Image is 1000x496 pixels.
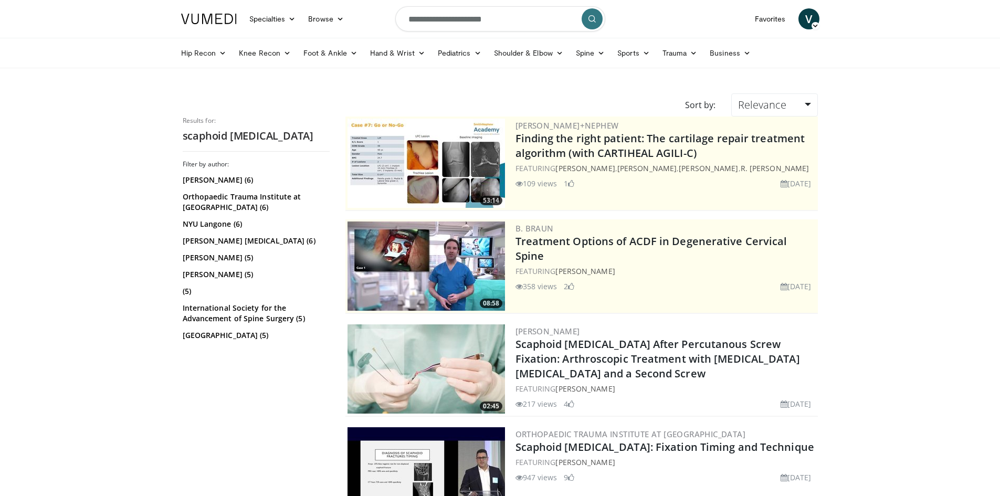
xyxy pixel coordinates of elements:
[183,160,330,168] h3: Filter by author:
[480,402,502,411] span: 02:45
[515,178,557,189] li: 109 views
[781,472,812,483] li: [DATE]
[348,119,505,208] a: 53:14
[515,223,554,234] a: B. Braun
[175,43,233,64] a: Hip Recon
[348,324,505,414] a: 02:45
[515,429,746,439] a: Orthopaedic Trauma Institute at [GEOGRAPHIC_DATA]
[564,178,574,189] li: 1
[555,384,615,394] a: [PERSON_NAME]
[488,43,570,64] a: Shoulder & Elbow
[364,43,431,64] a: Hand & Wrist
[564,281,574,292] li: 2
[515,120,619,131] a: [PERSON_NAME]+Nephew
[183,129,330,143] h2: scaphoid [MEDICAL_DATA]
[297,43,364,64] a: Foot & Ankle
[515,383,816,394] div: FEATURING
[348,221,505,311] img: 009a77ed-cfd7-46ce-89c5-e6e5196774e0.300x170_q85_crop-smart_upscale.jpg
[515,131,805,160] a: Finding the right patient: The cartilage repair treatment algorithm (with CARTIHEAL AGILI-C)
[515,234,787,263] a: Treatment Options of ACDF in Degenerative Cervical Spine
[515,266,816,277] div: FEATURING
[798,8,819,29] a: V
[617,163,677,173] a: [PERSON_NAME]
[555,266,615,276] a: [PERSON_NAME]
[679,163,738,173] a: [PERSON_NAME]
[183,286,327,297] a: (5)
[781,178,812,189] li: [DATE]
[348,119,505,208] img: 2894c166-06ea-43da-b75e-3312627dae3b.300x170_q85_crop-smart_upscale.jpg
[703,43,757,64] a: Business
[183,303,327,324] a: International Society for the Advancement of Spine Surgery (5)
[515,472,557,483] li: 947 views
[570,43,611,64] a: Spine
[395,6,605,31] input: Search topics, interventions
[181,14,237,24] img: VuMedi Logo
[515,326,580,336] a: [PERSON_NAME]
[656,43,704,64] a: Trauma
[731,93,817,117] a: Relevance
[243,8,302,29] a: Specialties
[183,175,327,185] a: [PERSON_NAME] (6)
[564,472,574,483] li: 9
[431,43,488,64] a: Pediatrics
[480,299,502,308] span: 08:58
[611,43,656,64] a: Sports
[348,221,505,311] a: 08:58
[515,163,816,174] div: FEATURING , , ,
[738,98,786,112] span: Relevance
[677,93,723,117] div: Sort by:
[183,117,330,125] p: Results for:
[515,281,557,292] li: 358 views
[183,269,327,280] a: [PERSON_NAME] (5)
[233,43,297,64] a: Knee Recon
[515,457,816,468] div: FEATURING
[183,236,327,246] a: [PERSON_NAME] [MEDICAL_DATA] (6)
[183,219,327,229] a: NYU Langone (6)
[564,398,574,409] li: 4
[183,252,327,263] a: [PERSON_NAME] (5)
[781,398,812,409] li: [DATE]
[555,457,615,467] a: [PERSON_NAME]
[741,163,809,173] a: R. [PERSON_NAME]
[515,398,557,409] li: 217 views
[515,440,814,454] a: Scaphoid [MEDICAL_DATA]: Fixation Timing and Technique
[302,8,350,29] a: Browse
[749,8,792,29] a: Favorites
[555,163,615,173] a: [PERSON_NAME]
[480,196,502,205] span: 53:14
[183,330,327,341] a: [GEOGRAPHIC_DATA] (5)
[781,281,812,292] li: [DATE]
[183,192,327,213] a: Orthopaedic Trauma Institute at [GEOGRAPHIC_DATA] (6)
[515,337,800,381] a: Scaphoid [MEDICAL_DATA] After Percutanous Screw Fixation: Arthroscopic Treatment with [MEDICAL_DA...
[348,324,505,414] img: ec0188b7-ac89-4595-b383-e590b24b0e93.300x170_q85_crop-smart_upscale.jpg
